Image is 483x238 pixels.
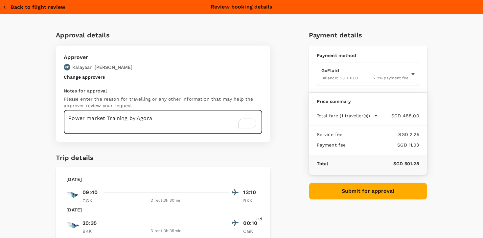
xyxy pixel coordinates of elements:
p: Please enter the reason for travelling or any other information that may help the approver review... [64,96,262,109]
div: Direct , 3h 30min [103,197,229,204]
p: [DATE] [66,207,82,213]
p: GoFluid [321,67,409,74]
p: 00:10 [243,219,260,227]
p: SGD 11.03 [346,142,419,148]
p: [DATE] [66,176,82,183]
p: 09:40 [82,188,98,196]
p: Price summary [317,98,419,105]
p: BKK [82,228,99,234]
p: Payment fee [317,142,346,148]
p: 20:35 [82,219,97,227]
textarea: To enrich screen reader interactions, please activate Accessibility in Grammarly extension settings [64,110,262,134]
div: Direct , 3h 35min [103,228,229,234]
span: Balance : SGD 0.00 [321,76,358,80]
p: Service fee [317,131,343,138]
h6: Approval details [56,30,270,40]
p: SGD 488.00 [378,112,419,119]
span: 2.2 % payment fee [373,76,408,80]
p: BKK [243,197,260,204]
p: SGD 501.28 [328,160,419,167]
button: Total fare (1 traveller(s)) [317,112,378,119]
h6: Payment details [309,30,427,40]
p: Total [317,160,328,167]
p: Approver [64,53,132,61]
p: KC [65,65,69,69]
h6: Trip details [56,152,94,163]
p: Review booking details [211,3,272,11]
button: Back to flight review [3,4,65,10]
button: Change approvers [64,74,105,80]
span: +1d [256,216,262,223]
p: 13:10 [243,188,260,196]
p: SGD 2.25 [342,131,419,138]
button: Submit for approval [309,183,427,200]
p: Kalayaan [PERSON_NAME] [72,64,132,70]
p: CGK [243,228,260,234]
div: GoFluidBalance: SGD 0.002.2% payment fee [317,63,419,86]
p: Total fare (1 traveller(s)) [317,112,370,119]
p: CGK [82,197,99,204]
p: Payment method [317,52,419,59]
img: GA [66,188,80,202]
img: GA [66,219,80,232]
p: Notes for approval [64,88,262,94]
